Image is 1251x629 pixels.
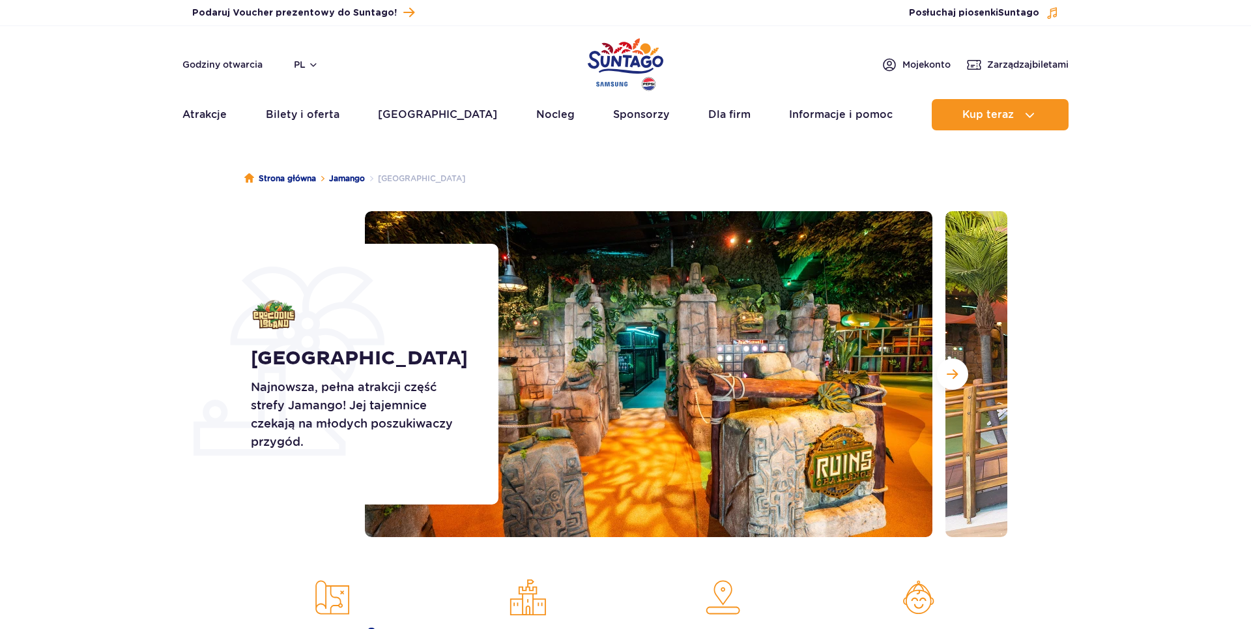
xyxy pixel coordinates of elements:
[909,7,1039,20] span: Posłuchaj piosenki
[932,99,1069,130] button: Kup teraz
[998,8,1039,18] span: Suntago
[708,99,751,130] a: Dla firm
[192,7,397,20] span: Podaruj Voucher prezentowy do Suntago!
[329,172,365,185] a: Jamango
[536,99,575,130] a: Nocleg
[902,58,951,71] span: Moje konto
[378,99,497,130] a: [GEOGRAPHIC_DATA]
[987,58,1069,71] span: Zarządzaj biletami
[365,172,465,185] li: [GEOGRAPHIC_DATA]
[182,58,263,71] a: Godziny otwarcia
[966,57,1069,72] a: Zarządzajbiletami
[937,358,968,390] button: Następny slajd
[588,33,663,93] a: Park of Poland
[613,99,669,130] a: Sponsorzy
[789,99,893,130] a: Informacje i pomoc
[244,172,316,185] a: Strona główna
[182,99,227,130] a: Atrakcje
[266,99,339,130] a: Bilety i oferta
[251,347,469,370] h1: [GEOGRAPHIC_DATA]
[294,58,319,71] button: pl
[909,7,1059,20] button: Posłuchaj piosenkiSuntago
[882,57,951,72] a: Mojekonto
[962,109,1014,121] span: Kup teraz
[251,378,469,451] p: Najnowsza, pełna atrakcji część strefy Jamango! Jej tajemnice czekają na młodych poszukiwaczy prz...
[192,4,414,22] a: Podaruj Voucher prezentowy do Suntago!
